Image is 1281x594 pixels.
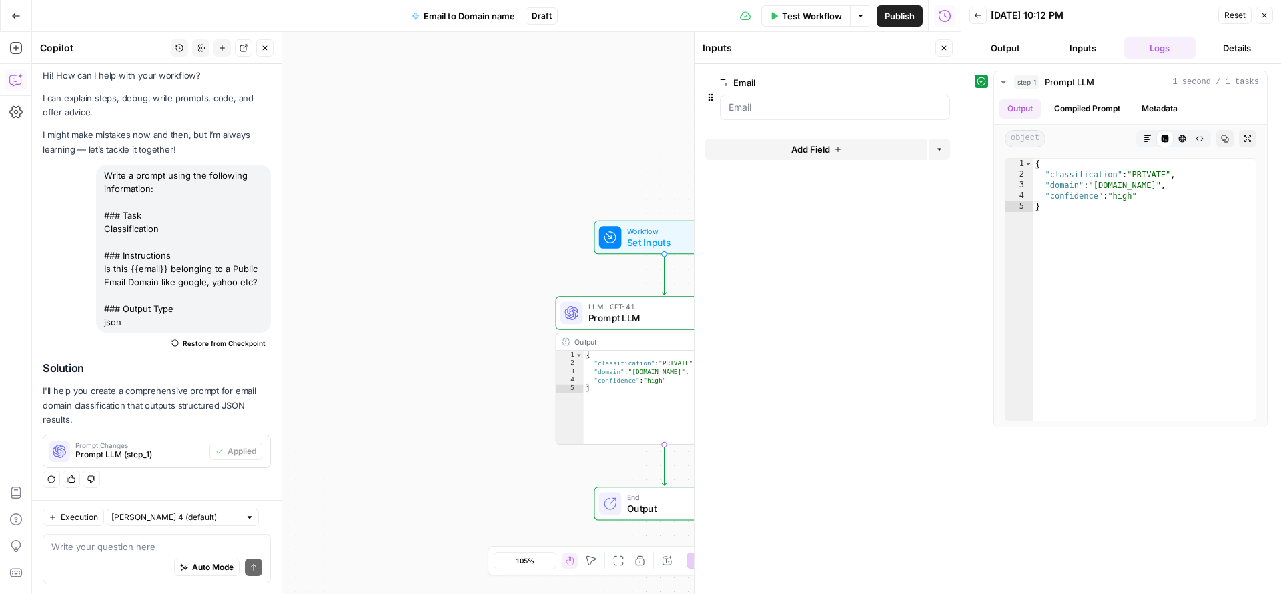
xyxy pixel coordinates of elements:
[994,93,1267,427] div: 1 second / 1 tasks
[575,351,583,359] span: Toggle code folding, rows 1 through 5
[994,71,1267,93] button: 1 second / 1 tasks
[43,384,271,426] p: I'll help you create a comprehensive prompt for email domain classification that outputs structur...
[556,296,773,445] div: LLM · GPT-4.1Prompt LLMStep 1Output{ "classification":"PRIVATE", "domain":"[DOMAIN_NAME]", "confi...
[1014,75,1039,89] span: step_1
[1224,9,1246,21] span: Reset
[556,221,773,254] div: WorkflowSet InputsInputs
[1045,75,1094,89] span: Prompt LLM
[1134,99,1186,119] button: Metadata
[43,362,271,375] h2: Solution
[969,37,1041,59] button: Output
[556,351,584,359] div: 1
[627,491,723,503] span: End
[61,511,98,523] span: Execution
[228,445,256,457] span: Applied
[1005,191,1033,201] div: 4
[556,367,584,376] div: 3
[627,501,723,515] span: Output
[43,91,271,119] p: I can explain steps, debug, write prompts, code, and offer advice.
[209,443,262,460] button: Applied
[999,99,1041,119] button: Output
[40,41,167,55] div: Copilot
[1172,76,1259,88] span: 1 second / 1 tasks
[174,559,240,576] button: Auto Mode
[877,5,923,27] button: Publish
[588,301,736,313] span: LLM · GPT-4.1
[782,9,842,23] span: Test Workflow
[1124,37,1196,59] button: Logs
[729,101,936,114] input: Email
[75,449,204,461] span: Prompt LLM (step_1)
[574,336,735,347] div: Output
[1025,159,1032,169] span: Toggle code folding, rows 1 through 5
[556,385,584,393] div: 5
[1201,37,1273,59] button: Details
[404,5,523,27] button: Email to Domain name
[43,509,104,526] button: Execution
[627,225,697,237] span: Workflow
[166,335,271,351] button: Restore from Checkpoint
[588,311,736,325] span: Prompt LLM
[1005,180,1033,191] div: 3
[662,254,666,295] g: Edge from start to step_1
[556,487,773,520] div: EndOutput
[183,338,266,349] span: Restore from Checkpoint
[96,165,271,333] div: Write a prompt using the following information: ### Task Classification ### Instructions Is this ...
[703,41,931,55] div: Inputs
[705,139,927,160] button: Add Field
[1047,37,1119,59] button: Inputs
[885,9,915,23] span: Publish
[1005,201,1033,212] div: 5
[111,511,240,524] input: Claude Sonnet 4 (default)
[75,442,204,449] span: Prompt Changes
[556,359,584,368] div: 2
[1218,7,1252,24] button: Reset
[516,555,534,566] span: 105%
[43,69,271,83] p: Hi! How can I help with your workflow?
[532,10,552,22] span: Draft
[1005,130,1045,147] span: object
[1005,169,1033,180] div: 2
[556,376,584,385] div: 4
[1005,159,1033,169] div: 1
[1046,99,1128,119] button: Compiled Prompt
[720,76,875,89] label: Email
[424,9,515,23] span: Email to Domain name
[192,561,234,573] span: Auto Mode
[761,5,850,27] button: Test Workflow
[43,128,271,156] p: I might make mistakes now and then, but I’m always learning — let’s tackle it together!
[791,143,830,156] span: Add Field
[662,445,666,485] g: Edge from step_1 to end
[627,235,697,249] span: Set Inputs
